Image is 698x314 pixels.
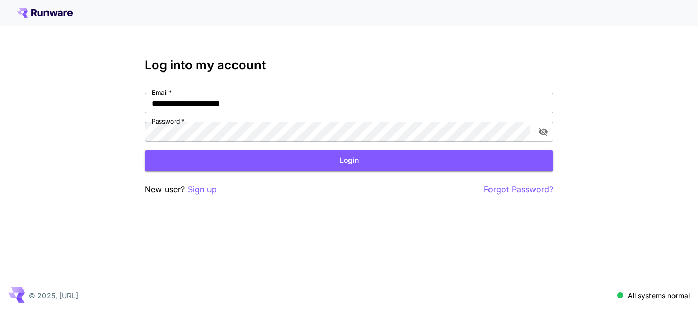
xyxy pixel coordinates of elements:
button: Sign up [188,183,217,196]
h3: Log into my account [145,58,553,73]
p: All systems normal [627,290,690,301]
button: Login [145,150,553,171]
button: Forgot Password? [484,183,553,196]
label: Email [152,88,172,97]
p: New user? [145,183,217,196]
button: toggle password visibility [534,123,552,141]
label: Password [152,117,184,126]
p: © 2025, [URL] [29,290,78,301]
